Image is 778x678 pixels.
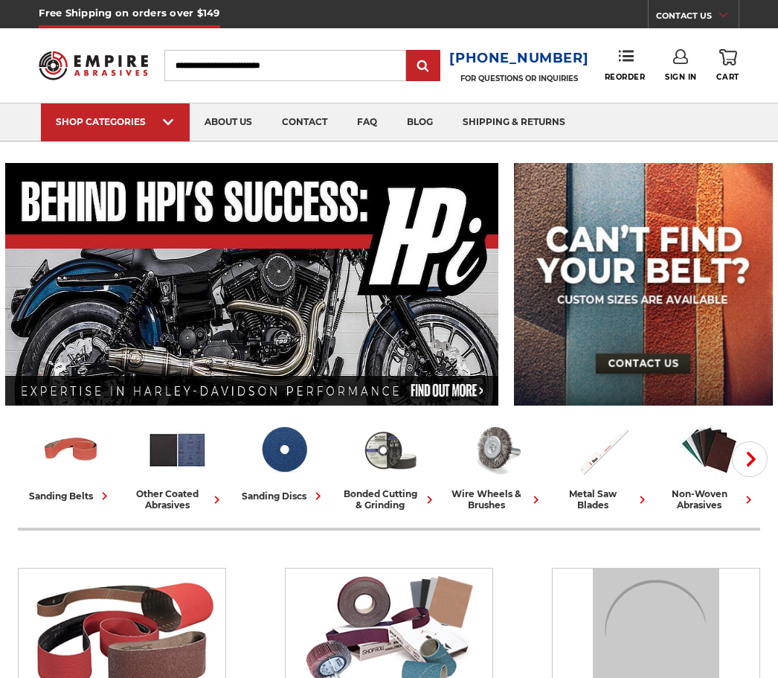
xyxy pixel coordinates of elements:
[449,48,588,69] a: [PHONE_NUMBER]
[343,419,437,511] a: bonded cutting & grinding
[242,488,326,504] div: sanding discs
[130,419,225,511] a: other coated abrasives
[665,72,697,82] span: Sign In
[342,103,392,141] a: faq
[147,419,208,481] img: Other Coated Abrasives
[5,163,499,406] img: Banner for an interview featuring Horsepower Inc who makes Harley performance upgrades featured o...
[449,74,588,83] p: FOR QUESTIONS OR INQUIRIES
[343,488,437,511] div: bonded cutting & grinding
[449,419,544,511] a: wire wheels & brushes
[678,419,740,481] img: Non-woven Abrasives
[253,419,315,481] img: Sanding Discs
[556,419,650,511] a: metal saw blades
[514,163,774,406] img: promo banner for custom belts.
[392,103,448,141] a: blog
[656,7,739,28] a: CONTACT US
[556,488,650,511] div: metal saw blades
[24,419,118,504] a: sanding belts
[716,49,739,82] a: Cart
[732,441,768,477] button: Next
[56,116,175,127] div: SHOP CATEGORIES
[716,72,739,82] span: Cart
[130,488,225,511] div: other coated abrasives
[449,488,544,511] div: wire wheels & brushes
[662,488,756,511] div: non-woven abrasives
[237,419,331,504] a: sanding discs
[662,419,756,511] a: non-woven abrasives
[29,488,112,504] div: sanding belts
[572,419,634,481] img: Metal Saw Blades
[267,103,342,141] a: contact
[39,44,147,86] img: Empire Abrasives
[605,49,646,81] a: Reorder
[466,419,527,481] img: Wire Wheels & Brushes
[359,419,421,481] img: Bonded Cutting & Grinding
[190,103,267,141] a: about us
[448,103,580,141] a: shipping & returns
[40,419,102,481] img: Sanding Belts
[408,51,438,81] input: Submit
[605,72,646,82] span: Reorder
